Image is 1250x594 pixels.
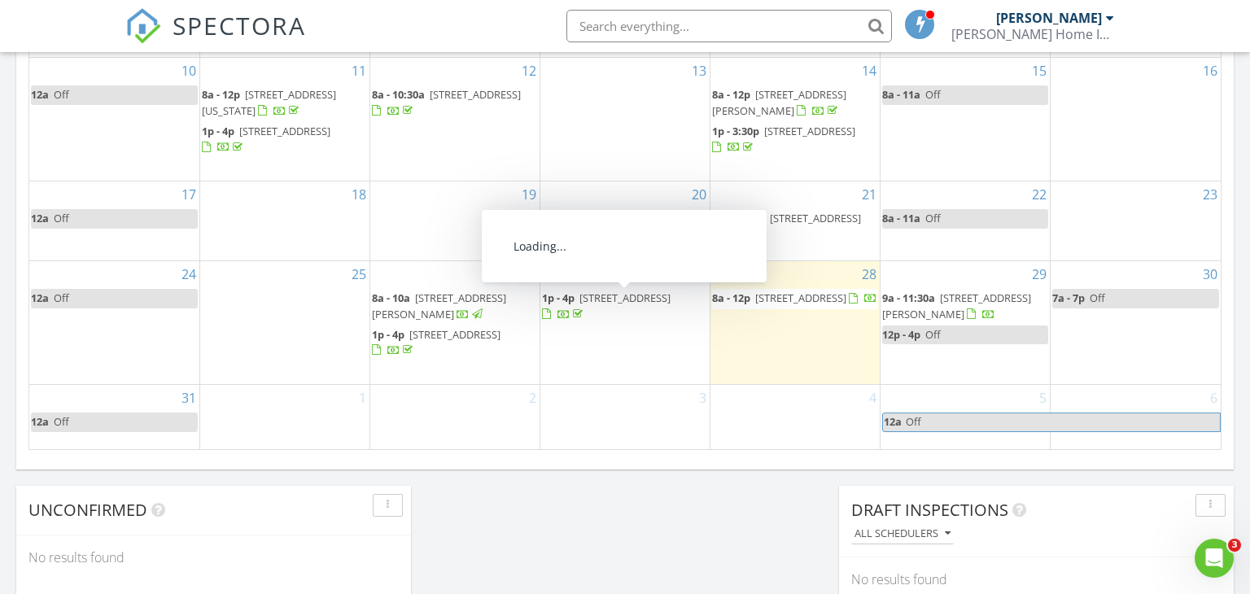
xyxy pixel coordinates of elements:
span: 8a - 10:30a [712,211,765,225]
a: Go to September 6, 2025 [1207,385,1221,411]
span: [STREET_ADDRESS] [764,124,855,138]
td: Go to August 20, 2025 [540,181,710,261]
span: Off [54,87,69,102]
td: Go to August 21, 2025 [710,181,881,261]
td: Go to August 16, 2025 [1051,58,1221,181]
td: Go to September 1, 2025 [199,385,369,450]
span: Unconfirmed [28,499,147,521]
a: 8a - 10:30a [STREET_ADDRESS] [712,211,861,241]
td: Go to August 11, 2025 [199,58,369,181]
span: 12a [883,413,903,430]
span: [STREET_ADDRESS] [755,290,846,305]
span: 12a [31,414,49,429]
td: Go to September 4, 2025 [710,385,881,450]
a: 8a - 10a [STREET_ADDRESS][PERSON_NAME] [372,290,506,321]
a: Go to August 21, 2025 [859,181,880,207]
td: Go to August 12, 2025 [369,58,540,181]
a: Go to August 19, 2025 [518,181,540,207]
a: Go to September 4, 2025 [866,385,880,411]
td: Go to August 22, 2025 [881,181,1051,261]
a: Go to September 2, 2025 [526,385,540,411]
span: [STREET_ADDRESS][US_STATE] [202,87,336,117]
a: Go to August 16, 2025 [1200,58,1221,84]
span: [STREET_ADDRESS] [579,290,671,305]
a: Go to August 14, 2025 [859,58,880,84]
a: 1p - 4p [STREET_ADDRESS] [542,290,671,321]
td: Go to August 17, 2025 [29,181,199,261]
a: 1p - 4p [STREET_ADDRESS] [202,124,330,154]
span: 1p - 4p [202,124,234,138]
td: Go to August 18, 2025 [199,181,369,261]
a: 8a - 12p [STREET_ADDRESS][US_STATE] [202,87,336,117]
a: 1p - 3:30p [STREET_ADDRESS] [712,122,878,157]
a: Go to September 5, 2025 [1036,385,1050,411]
td: Go to August 26, 2025 [369,261,540,385]
span: Draft Inspections [851,499,1008,521]
div: No results found [16,535,411,579]
span: [STREET_ADDRESS] [409,327,500,342]
td: Go to August 25, 2025 [199,261,369,385]
iframe: Intercom live chat [1195,539,1234,578]
a: 8a - 12p [STREET_ADDRESS][PERSON_NAME] [712,85,878,120]
span: 12a [31,87,49,102]
td: Go to August 31, 2025 [29,385,199,450]
td: Go to September 6, 2025 [1051,385,1221,450]
button: All schedulers [851,523,954,545]
span: 8a - 12p [202,87,240,102]
a: 1p - 4p [STREET_ADDRESS] [542,289,708,324]
td: Go to August 24, 2025 [29,261,199,385]
td: Go to August 13, 2025 [540,58,710,181]
a: Go to August 11, 2025 [348,58,369,84]
span: 12a [31,211,49,225]
a: Go to August 13, 2025 [688,58,710,84]
span: Off [925,211,941,225]
a: Go to August 29, 2025 [1029,261,1050,287]
span: Off [906,414,921,429]
a: Go to August 31, 2025 [178,385,199,411]
a: Go to August 26, 2025 [518,261,540,287]
a: Go to August 18, 2025 [348,181,369,207]
span: Off [925,327,941,342]
div: [PERSON_NAME] [996,10,1102,26]
a: Go to August 20, 2025 [688,181,710,207]
a: Go to August 25, 2025 [348,261,369,287]
td: Go to August 30, 2025 [1051,261,1221,385]
span: 1p - 4p [542,290,575,305]
span: 8a - 10a [372,290,410,305]
span: SPECTORA [173,8,306,42]
span: 7a - 7p [1052,290,1085,305]
td: Go to August 15, 2025 [881,58,1051,181]
a: SPECTORA [125,22,306,56]
img: The Best Home Inspection Software - Spectora [125,8,161,44]
td: Go to August 14, 2025 [710,58,881,181]
span: 12a [31,290,49,305]
span: 1p - 4p [372,327,404,342]
a: 8a - 10a [STREET_ADDRESS][PERSON_NAME] [372,289,538,324]
span: [STREET_ADDRESS] [770,211,861,225]
span: Off [1090,290,1105,305]
a: 1p - 4p [STREET_ADDRESS] [372,327,500,357]
span: [STREET_ADDRESS] [430,87,521,102]
td: Go to September 2, 2025 [369,385,540,450]
a: Go to August 15, 2025 [1029,58,1050,84]
span: Off [54,290,69,305]
a: 1p - 3:30p [STREET_ADDRESS] [712,124,855,154]
span: 1p - 3:30p [712,124,759,138]
div: All schedulers [854,528,951,539]
td: Go to August 19, 2025 [369,181,540,261]
span: 8a - 12p [712,87,750,102]
span: [STREET_ADDRESS][PERSON_NAME] [882,290,1031,321]
a: Go to August 28, 2025 [859,261,880,287]
span: 12p - 4p [882,327,920,342]
td: Go to August 27, 2025 [540,261,710,385]
td: Go to August 29, 2025 [881,261,1051,385]
a: Go to August 17, 2025 [178,181,199,207]
span: 8a - 12p [712,290,750,305]
input: Search everything... [566,10,892,42]
a: Go to August 24, 2025 [178,261,199,287]
span: 8a - 11a [882,211,920,225]
span: [STREET_ADDRESS] [239,124,330,138]
a: Go to August 12, 2025 [518,58,540,84]
a: 8a - 12p [STREET_ADDRESS] [712,289,878,308]
a: Go to August 10, 2025 [178,58,199,84]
